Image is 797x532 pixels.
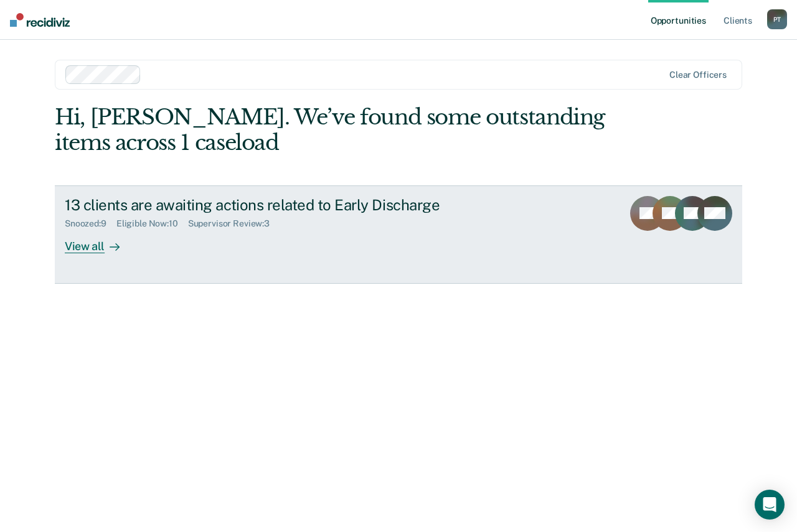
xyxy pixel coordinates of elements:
[767,9,787,29] button: PT
[55,185,742,284] a: 13 clients are awaiting actions related to Early DischargeSnoozed:9Eligible Now:10Supervisor Revi...
[188,218,280,229] div: Supervisor Review : 3
[767,9,787,29] div: P T
[755,490,785,520] div: Open Intercom Messenger
[10,13,70,27] img: Recidiviz
[65,196,502,214] div: 13 clients are awaiting actions related to Early Discharge
[65,218,116,229] div: Snoozed : 9
[669,70,727,80] div: Clear officers
[55,105,605,156] div: Hi, [PERSON_NAME]. We’ve found some outstanding items across 1 caseload
[116,218,188,229] div: Eligible Now : 10
[65,229,134,253] div: View all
